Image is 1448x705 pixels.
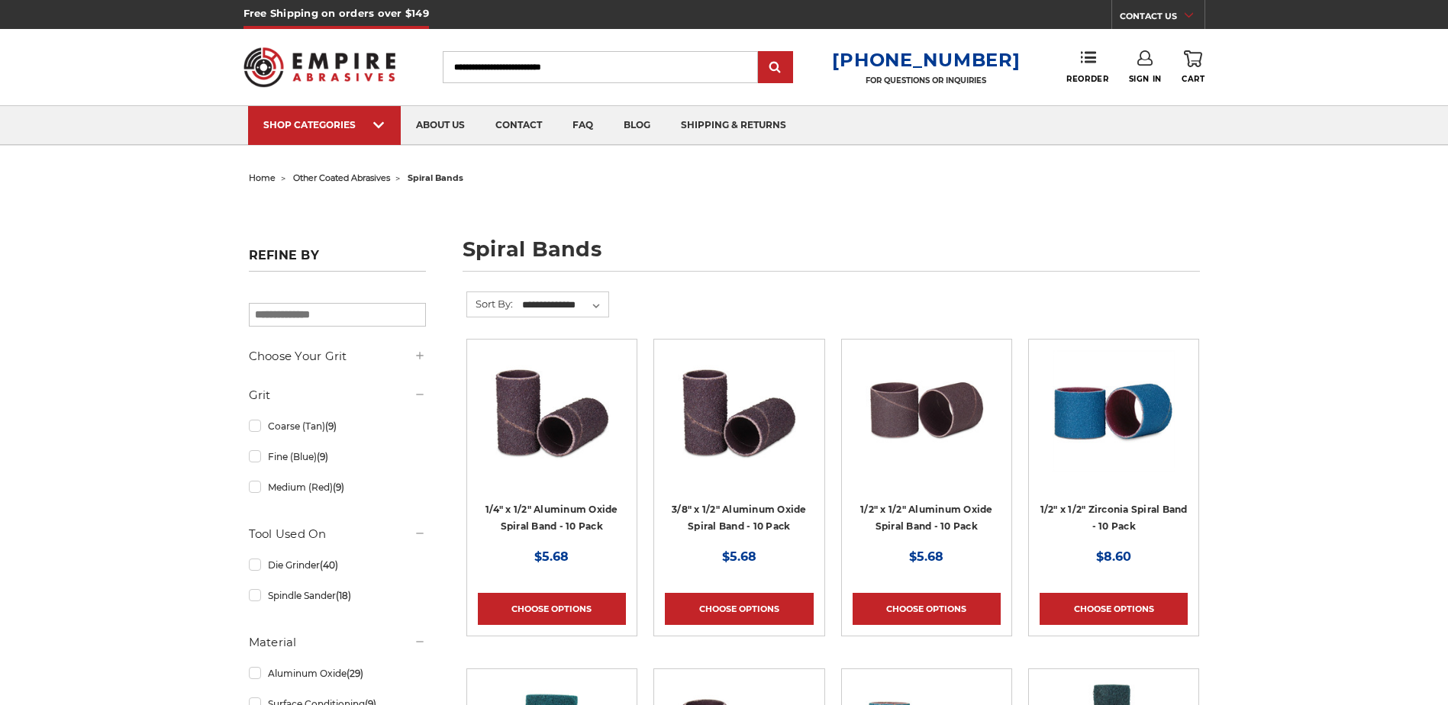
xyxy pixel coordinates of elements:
a: 1/2" x 1/2" Aluminum Oxide Spiral Band - 10 Pack [860,504,993,533]
label: Sort By: [467,292,513,315]
span: (9) [333,481,344,493]
img: 1/4" x 1/2" Spiral Bands AOX [491,350,613,472]
a: faq [557,106,608,145]
div: SHOP CATEGORIES [263,119,385,130]
a: [PHONE_NUMBER] [832,49,1020,71]
span: $5.68 [534,549,569,564]
a: about us [401,106,480,145]
a: 3/8" x 1/2" Aluminum Oxide Spiral Band - 10 Pack [672,504,807,533]
h5: Grit [249,386,426,404]
a: 1/2" x 1/2" Spiral Bands Aluminum Oxide [853,350,1001,498]
a: Fine (Blue) [249,443,426,470]
img: 1/2" x 1/2" Spiral Bands Zirconia Aluminum [1053,350,1175,472]
a: Choose Options [853,593,1001,625]
span: Sign In [1129,74,1162,84]
a: other coated abrasives [293,172,390,183]
a: blog [608,106,666,145]
select: Sort By: [520,294,608,317]
span: spiral bands [408,172,463,183]
a: Aluminum Oxide [249,660,426,687]
a: 1/4" x 1/2" Spiral Bands AOX [478,350,626,498]
a: 1/2" x 1/2" Spiral Bands Zirconia Aluminum [1040,350,1188,498]
a: 3/8" x 1/2" AOX Spiral Bands [665,350,813,498]
span: $8.60 [1096,549,1131,564]
a: Coarse (Tan) [249,413,426,439]
span: $5.68 [722,549,756,564]
a: Cart [1182,50,1205,84]
img: Empire Abrasives [243,37,396,97]
a: Medium (Red) [249,474,426,501]
a: Reorder [1066,50,1108,83]
img: 3/8" x 1/2" AOX Spiral Bands [678,350,800,472]
h5: Refine by [249,248,426,272]
span: (18) [336,590,351,601]
h1: spiral bands [463,239,1200,272]
a: CONTACT US [1120,8,1205,29]
a: 1/2" x 1/2" Zirconia Spiral Band - 10 Pack [1040,504,1188,533]
span: $5.68 [909,549,943,564]
span: Reorder [1066,74,1108,84]
a: 1/4" x 1/2" Aluminum Oxide Spiral Band - 10 Pack [485,504,618,533]
a: Spindle Sander [249,582,426,609]
a: Choose Options [478,593,626,625]
span: (29) [347,668,363,679]
a: shipping & returns [666,106,801,145]
a: home [249,172,276,183]
span: (40) [320,559,338,571]
a: Die Grinder [249,552,426,578]
p: FOR QUESTIONS OR INQUIRIES [832,76,1020,85]
h5: Tool Used On [249,525,426,543]
h5: Choose Your Grit [249,347,426,365]
a: Choose Options [665,593,813,625]
a: contact [480,106,557,145]
span: (9) [317,451,328,462]
input: Submit [760,53,791,83]
a: Choose Options [1040,593,1188,625]
span: (9) [325,420,337,432]
h5: Material [249,633,426,652]
img: 1/2" x 1/2" Spiral Bands Aluminum Oxide [866,350,988,472]
span: Cart [1182,74,1205,84]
